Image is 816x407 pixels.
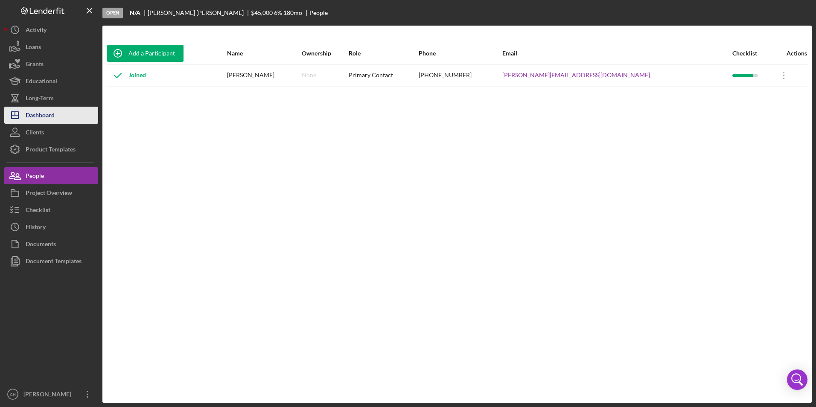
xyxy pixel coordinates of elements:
div: Document Templates [26,253,82,272]
div: Name [227,50,301,57]
button: History [4,218,98,235]
button: Loans [4,38,98,55]
div: Grants [26,55,44,75]
div: Dashboard [26,107,55,126]
div: Checklist [26,201,50,221]
div: None [302,72,316,78]
button: Grants [4,55,98,73]
div: Email [502,50,732,57]
div: 180 mo [283,9,302,16]
button: Documents [4,235,98,253]
div: Product Templates [26,141,76,160]
div: Educational [26,73,57,92]
button: Dashboard [4,107,98,124]
div: 6 % [274,9,282,16]
button: Educational [4,73,98,90]
div: [PERSON_NAME] [PERSON_NAME] [148,9,251,16]
div: Checklist [732,50,772,57]
div: History [26,218,46,238]
div: Ownership [302,50,348,57]
text: CH [10,392,16,397]
button: People [4,167,98,184]
div: Role [349,50,418,57]
div: People [309,9,328,16]
div: Primary Contact [349,65,418,86]
button: Project Overview [4,184,98,201]
div: People [26,167,44,186]
button: Clients [4,124,98,141]
button: Activity [4,21,98,38]
div: [PERSON_NAME] [227,65,301,86]
div: Open [102,8,123,18]
span: $45,000 [251,9,273,16]
div: Add a Participant [128,45,175,62]
div: Documents [26,235,56,255]
button: Add a Participant [107,45,184,62]
div: Project Overview [26,184,72,203]
div: Open Intercom Messenger [787,369,807,390]
div: Clients [26,124,44,143]
button: Long-Term [4,90,98,107]
button: CH[PERSON_NAME] [4,386,98,403]
div: Actions [773,50,807,57]
button: Document Templates [4,253,98,270]
div: Long-Term [26,90,54,109]
button: Checklist [4,201,98,218]
div: Loans [26,38,41,58]
a: [PERSON_NAME][EMAIL_ADDRESS][DOMAIN_NAME] [502,72,650,78]
div: Phone [419,50,501,57]
b: N/A [130,9,140,16]
div: Activity [26,21,47,41]
div: [PHONE_NUMBER] [419,65,501,86]
div: Joined [107,65,146,86]
button: Product Templates [4,141,98,158]
div: [PERSON_NAME] [21,386,77,405]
